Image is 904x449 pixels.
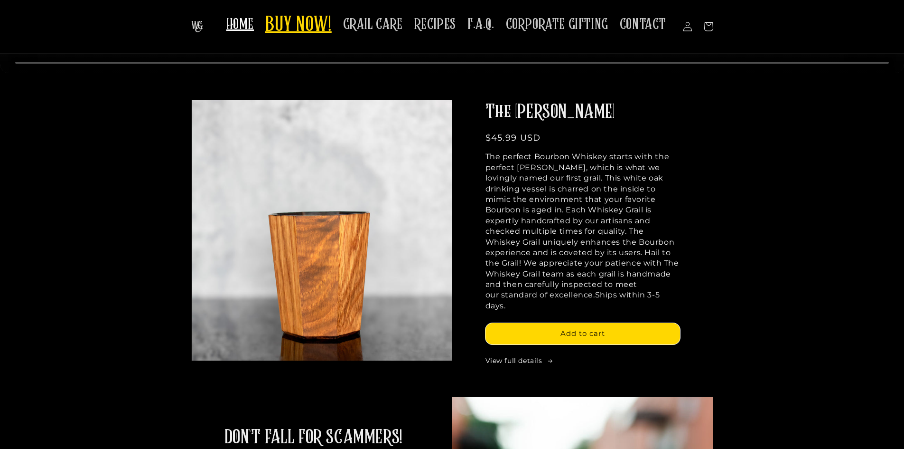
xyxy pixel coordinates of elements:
span: CORPORATE GIFTING [506,15,608,34]
a: GRAIL CARE [337,10,409,39]
span: RECIPES [414,15,456,34]
a: RECIPES [409,10,462,39]
a: View full details [485,356,680,366]
img: The Whiskey Grail [191,21,203,32]
a: F.A.Q. [462,10,500,39]
h2: The [PERSON_NAME] [485,100,680,124]
span: $45.99 USD [485,133,541,143]
span: F.A.Q. [467,15,494,34]
span: GRAIL CARE [343,15,403,34]
span: CONTACT [620,15,666,34]
a: HOME [221,10,260,39]
a: CONTACT [614,10,672,39]
button: Add to cart [485,323,680,344]
span: Add to cart [560,329,605,338]
a: CORPORATE GIFTING [500,10,614,39]
p: The perfect Bourbon Whiskey starts with the perfect [PERSON_NAME], which is what we lovingly name... [485,152,680,311]
a: BUY NOW! [260,7,337,44]
span: HOME [226,15,254,34]
span: BUY NOW! [265,12,332,38]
